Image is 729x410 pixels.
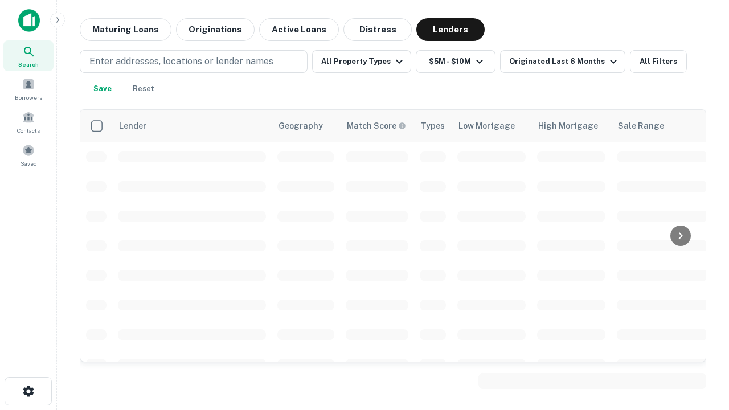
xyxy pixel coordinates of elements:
button: Originations [176,18,255,41]
div: Originated Last 6 Months [509,55,620,68]
th: Capitalize uses an advanced AI algorithm to match your search with the best lender. The match sco... [340,110,414,142]
button: Maturing Loans [80,18,171,41]
button: Active Loans [259,18,339,41]
th: High Mortgage [531,110,611,142]
th: Sale Range [611,110,714,142]
span: Contacts [17,126,40,135]
button: Reset [125,77,162,100]
iframe: Chat Widget [672,282,729,337]
span: Saved [21,159,37,168]
span: Search [18,60,39,69]
button: Enter addresses, locations or lender names [80,50,308,73]
a: Search [3,40,54,71]
div: Low Mortgage [458,119,515,133]
button: Originated Last 6 Months [500,50,625,73]
th: Types [414,110,452,142]
span: Borrowers [15,93,42,102]
div: High Mortgage [538,119,598,133]
div: Types [421,119,445,133]
img: capitalize-icon.png [18,9,40,32]
button: All Filters [630,50,687,73]
th: Lender [112,110,272,142]
a: Saved [3,140,54,170]
button: Distress [343,18,412,41]
div: Sale Range [618,119,664,133]
th: Low Mortgage [452,110,531,142]
div: Geography [279,119,323,133]
div: Lender [119,119,146,133]
a: Borrowers [3,73,54,104]
button: Save your search to get updates of matches that match your search criteria. [84,77,121,100]
div: Capitalize uses an advanced AI algorithm to match your search with the best lender. The match sco... [347,120,406,132]
p: Enter addresses, locations or lender names [89,55,273,68]
button: All Property Types [312,50,411,73]
button: Lenders [416,18,485,41]
th: Geography [272,110,340,142]
a: Contacts [3,106,54,137]
button: $5M - $10M [416,50,495,73]
h6: Match Score [347,120,404,132]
